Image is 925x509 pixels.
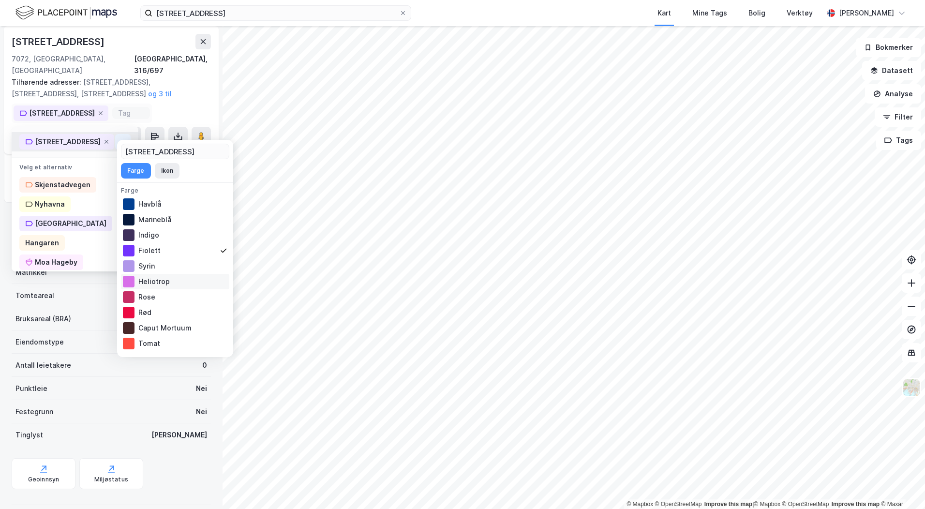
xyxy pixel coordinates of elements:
iframe: Chat Widget [877,463,925,509]
div: Syrin [121,258,229,274]
div: Skjenstadvegen [35,179,90,191]
div: Bolig [748,7,765,19]
button: Datasett [862,61,921,80]
input: Navn [121,144,229,159]
div: [PERSON_NAME] [151,429,207,441]
input: Tag [118,109,144,117]
a: Mapbox [754,501,780,508]
a: Mapbox [627,501,653,508]
div: Tomteareal [15,290,54,301]
button: Ikon [155,163,179,179]
div: Caput Mortuum [121,320,229,336]
div: Kontrollprogram for chat [877,463,925,509]
div: Eiendomstype [15,336,64,348]
div: 0 [202,359,207,371]
input: Søk på adresse, matrikkel, gårdeiere, leietakere eller personer [152,6,399,20]
div: Nei [196,383,207,394]
div: [STREET_ADDRESS] [12,34,106,49]
div: [STREET_ADDRESS] [35,136,101,148]
div: Kart [657,7,671,19]
a: OpenStreetMap [782,501,829,508]
div: [GEOGRAPHIC_DATA], 316/697 [134,53,211,76]
div: Mine Tags [692,7,727,19]
div: Geoinnsyn [28,476,60,483]
div: Velg et alternativ [12,158,137,171]
div: Indigo [121,227,229,243]
div: Farge [121,187,229,195]
div: Festegrunn [15,406,53,418]
div: [STREET_ADDRESS], [STREET_ADDRESS], [STREET_ADDRESS] [12,76,203,100]
img: Z [902,378,921,397]
div: 7072, [GEOGRAPHIC_DATA], [GEOGRAPHIC_DATA] [12,53,134,76]
div: | [627,499,903,509]
a: Improve this map [704,501,752,508]
a: Improve this map [832,501,880,508]
div: [GEOGRAPHIC_DATA] [35,218,106,229]
span: Tilhørende adresser: [12,78,83,86]
div: Havblå [121,196,229,212]
div: Nyhavna [35,198,65,210]
div: Tinglyst [15,429,43,441]
div: Rose [121,289,229,305]
div: [PERSON_NAME] [839,7,894,19]
a: OpenStreetMap [655,501,702,508]
div: [STREET_ADDRESS] [29,107,95,119]
button: Tags [876,131,921,150]
div: Moa Hageby [35,256,77,268]
div: Lys rød [121,351,229,367]
div: Antall leietakere [15,359,71,371]
div: Matrikkel [15,267,47,278]
img: logo.f888ab2527a4732fd821a326f86c7f29.svg [15,4,117,21]
div: Rød [121,305,229,320]
div: Bruksareal (BRA) [15,313,71,325]
div: Heliotrop [121,274,229,289]
div: Tomat [121,336,229,351]
button: Analyse [865,84,921,104]
div: Miljøstatus [94,476,128,483]
div: Verktøy [787,7,813,19]
div: Nei [196,406,207,418]
button: Bokmerker [856,38,921,57]
div: Marineblå [121,212,229,227]
button: Filter [875,107,921,127]
div: Punktleie [15,383,47,394]
div: Fiolett [121,243,229,258]
div: Hangaren [25,237,59,249]
button: Farge [121,163,151,179]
